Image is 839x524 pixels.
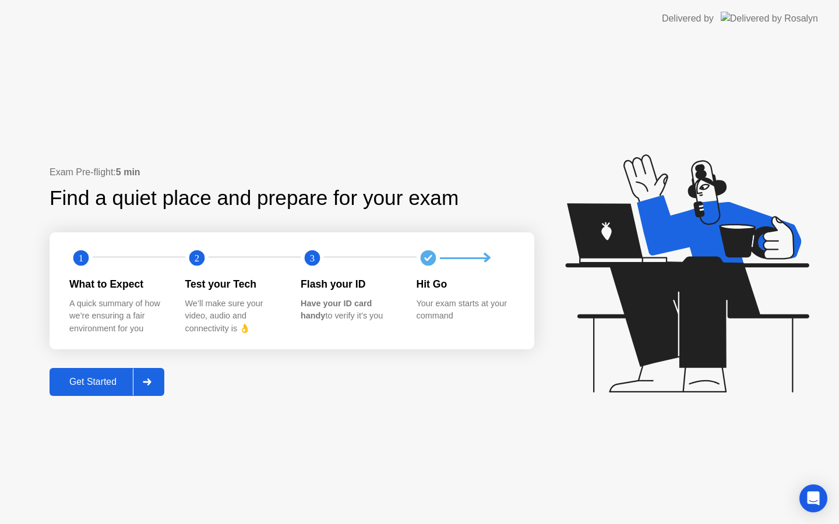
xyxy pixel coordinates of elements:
[50,183,460,214] div: Find a quiet place and prepare for your exam
[301,298,398,323] div: to verify it’s you
[50,368,164,396] button: Get Started
[116,167,140,177] b: 5 min
[185,277,283,292] div: Test your Tech
[69,298,167,335] div: A quick summary of how we’re ensuring a fair environment for you
[799,484,827,512] div: Open Intercom Messenger
[69,277,167,292] div: What to Expect
[662,12,714,26] div: Delivered by
[301,299,372,321] b: Have your ID card handy
[417,277,514,292] div: Hit Go
[721,12,818,25] img: Delivered by Rosalyn
[301,277,398,292] div: Flash your ID
[417,298,514,323] div: Your exam starts at your command
[194,253,199,264] text: 2
[310,253,315,264] text: 3
[79,253,83,264] text: 1
[50,165,534,179] div: Exam Pre-flight:
[53,377,133,387] div: Get Started
[185,298,283,335] div: We’ll make sure your video, audio and connectivity is 👌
